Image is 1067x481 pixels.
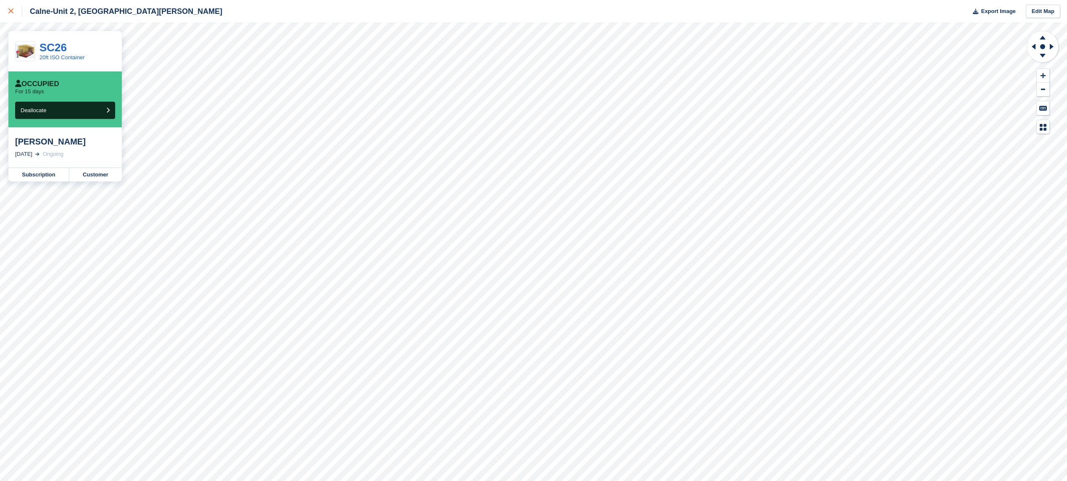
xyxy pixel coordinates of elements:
div: [DATE] [15,150,32,158]
a: 20ft ISO Container [39,54,85,60]
span: Export Image [981,7,1015,16]
div: Occupied [15,80,59,88]
span: Deallocate [21,107,46,113]
img: 20ft.jpg [16,44,35,58]
button: Export Image [968,5,1016,18]
button: Zoom Out [1037,83,1049,97]
a: SC26 [39,41,67,54]
a: Customer [69,168,122,181]
p: For 15 days [15,88,44,95]
button: Keyboard Shortcuts [1037,101,1049,115]
a: Edit Map [1026,5,1060,18]
button: Deallocate [15,102,115,119]
button: Map Legend [1037,120,1049,134]
div: Calne-Unit 2, [GEOGRAPHIC_DATA][PERSON_NAME] [22,6,222,16]
div: [PERSON_NAME] [15,137,115,147]
a: Subscription [8,168,69,181]
button: Zoom In [1037,69,1049,83]
img: arrow-right-light-icn-cde0832a797a2874e46488d9cf13f60e5c3a73dbe684e267c42b8395dfbc2abf.svg [35,152,39,156]
div: Ongoing [43,150,63,158]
